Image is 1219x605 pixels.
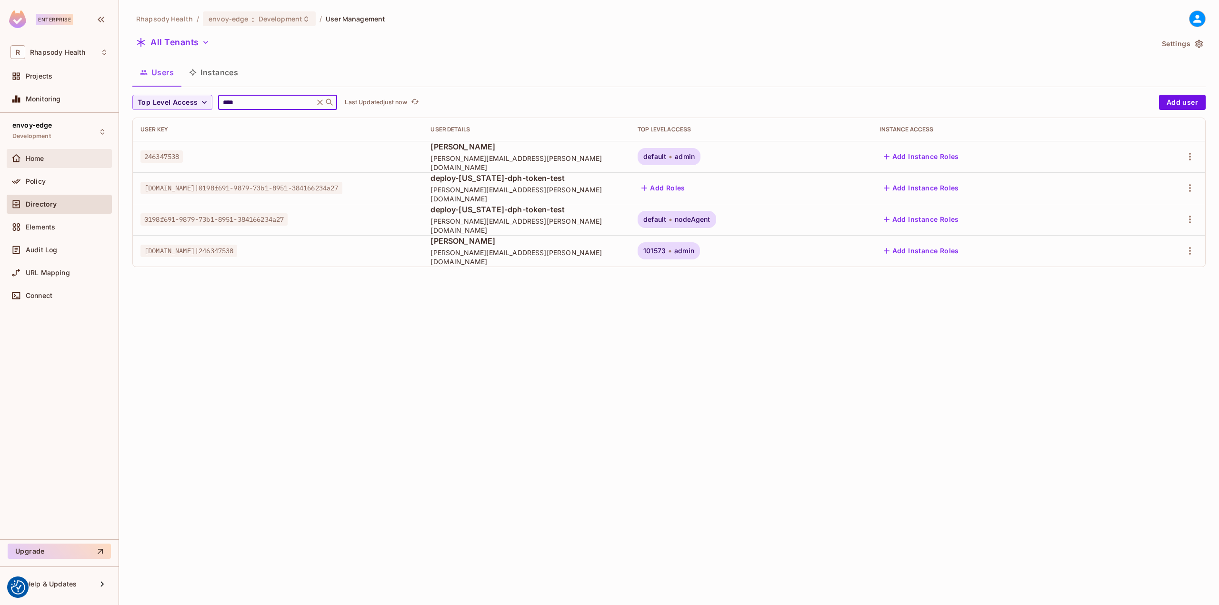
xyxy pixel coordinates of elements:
span: Monitoring [26,95,61,103]
span: Development [12,132,51,140]
span: Audit Log [26,246,57,254]
li: / [197,14,199,23]
span: [PERSON_NAME] [430,236,622,246]
span: nodeAgent [675,216,710,223]
span: Click to refresh data [407,97,420,108]
button: Add Instance Roles [880,180,963,196]
keeper-lock: Open Keeper Popup [302,97,314,108]
span: Workspace: Rhapsody Health [30,49,85,56]
button: Add Instance Roles [880,243,963,258]
div: Enterprise [36,14,73,25]
span: 0198f691-9879-73b1-8951-384166234a27 [140,213,288,226]
button: refresh [409,97,420,108]
span: Directory [26,200,57,208]
span: default [643,153,666,160]
span: [DOMAIN_NAME]|0198f691-9879-73b1-8951-384166234a27 [140,182,342,194]
span: [PERSON_NAME][EMAIL_ADDRESS][PERSON_NAME][DOMAIN_NAME] [430,217,622,235]
span: 101573 [643,247,666,255]
button: Users [132,60,181,84]
span: [PERSON_NAME][EMAIL_ADDRESS][PERSON_NAME][DOMAIN_NAME] [430,248,622,266]
span: 246347538 [140,150,183,163]
span: [PERSON_NAME] [430,141,622,152]
span: envoy-edge [209,14,248,23]
button: Add Roles [638,180,689,196]
span: R [10,45,25,59]
button: Upgrade [8,544,111,559]
button: Add Instance Roles [880,212,963,227]
img: SReyMgAAAABJRU5ErkJggg== [9,10,26,28]
span: [PERSON_NAME][EMAIL_ADDRESS][PERSON_NAME][DOMAIN_NAME] [430,185,622,203]
button: Add Instance Roles [880,149,963,164]
button: Add user [1159,95,1206,110]
span: URL Mapping [26,269,70,277]
span: Projects [26,72,52,80]
button: Top Level Access [132,95,212,110]
span: Help & Updates [26,580,77,588]
span: Connect [26,292,52,299]
span: deploy-[US_STATE]-dph-token-test [430,173,622,183]
span: : [251,15,255,23]
span: Home [26,155,44,162]
span: [DOMAIN_NAME]|246347538 [140,245,237,257]
p: Last Updated just now [345,99,407,106]
div: Top Level Access [638,126,864,133]
button: All Tenants [132,35,213,50]
span: Top Level Access [138,97,198,109]
span: admin [674,247,694,255]
button: Instances [181,60,246,84]
button: Consent Preferences [11,580,25,595]
span: refresh [411,98,419,107]
span: User Management [326,14,385,23]
span: envoy-edge [12,121,52,129]
span: [PERSON_NAME][EMAIL_ADDRESS][PERSON_NAME][DOMAIN_NAME] [430,154,622,172]
span: Policy [26,178,46,185]
div: Instance Access [880,126,1119,133]
div: User Details [430,126,622,133]
div: User Key [140,126,415,133]
span: admin [675,153,695,160]
span: default [643,216,666,223]
span: the active workspace [136,14,193,23]
span: Elements [26,223,55,231]
span: Development [259,14,302,23]
li: / [320,14,322,23]
span: deploy-[US_STATE]-dph-token-test [430,204,622,215]
img: Revisit consent button [11,580,25,595]
button: Settings [1158,36,1206,51]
